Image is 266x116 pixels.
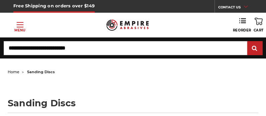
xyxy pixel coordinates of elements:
span: sanding discs [27,70,55,74]
img: Empire Abrasives [106,17,149,33]
a: home [8,70,19,74]
span: Reorder [233,28,251,32]
input: Submit [248,42,262,55]
a: CONTACT US [218,3,253,13]
span: Cart [254,28,264,32]
span: Toggle menu [17,24,23,25]
p: Menu [14,28,25,33]
h1: sanding discs [8,99,258,113]
a: Cart [254,18,264,32]
a: Reorder [233,18,251,32]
